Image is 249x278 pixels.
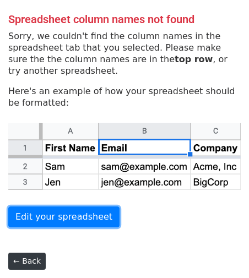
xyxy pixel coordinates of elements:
[8,253,46,270] a: ← Back
[8,123,241,190] img: google_sheets_email_column-fe0440d1484b1afe603fdd0efe349d91248b687ca341fa437c667602712cb9b1.png
[194,225,249,278] iframe: Chat Widget
[175,54,213,64] strong: top row
[8,85,241,108] p: Here's an example of how your spreadsheet should be formatted:
[8,30,241,77] p: Sorry, we couldn't find the column names in the spreadsheet tab that you selected. Please make su...
[8,206,120,227] a: Edit your spreadsheet
[8,13,241,26] h4: Spreadsheet column names not found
